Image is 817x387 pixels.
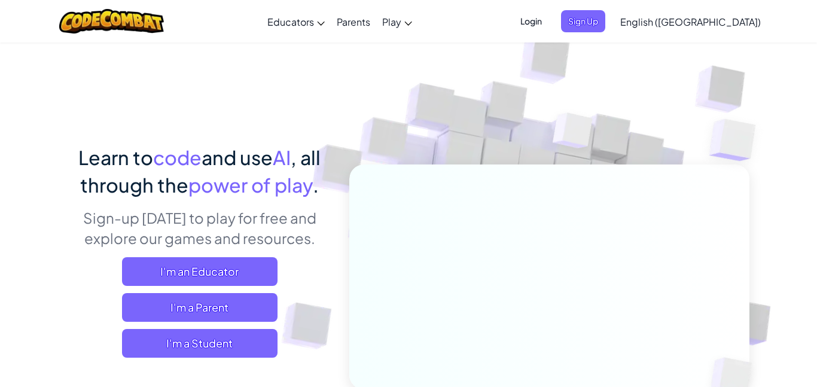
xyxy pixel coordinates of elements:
button: Login [513,10,549,32]
span: and use [202,145,273,169]
span: . [313,173,319,197]
span: power of play [188,173,313,197]
span: AI [273,145,291,169]
a: Parents [331,5,376,38]
img: Overlap cubes [531,89,617,178]
img: CodeCombat logo [59,9,164,33]
button: Sign Up [561,10,605,32]
a: I'm an Educator [122,257,278,286]
span: Play [382,16,401,28]
a: Educators [261,5,331,38]
a: I'm a Parent [122,293,278,322]
button: I'm a Student [122,329,278,358]
a: English ([GEOGRAPHIC_DATA]) [614,5,767,38]
span: Learn to [78,145,153,169]
span: English ([GEOGRAPHIC_DATA]) [620,16,761,28]
span: code [153,145,202,169]
p: Sign-up [DATE] to play for free and explore our games and resources. [68,208,331,248]
img: Overlap cubes [685,90,789,191]
a: Play [376,5,418,38]
span: Educators [267,16,314,28]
